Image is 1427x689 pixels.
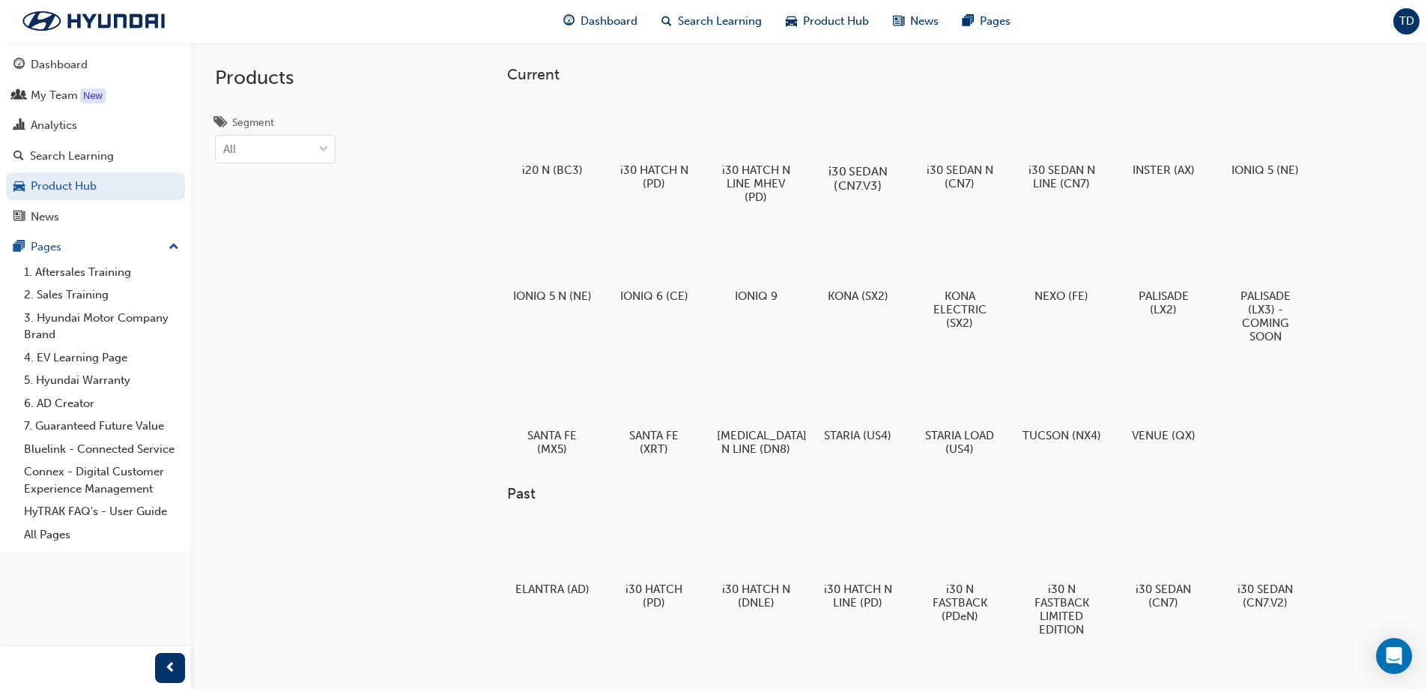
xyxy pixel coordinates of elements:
[6,172,185,200] a: Product Hub
[1124,289,1203,316] h5: PALISADE (LX2)
[774,6,881,37] a: car-iconProduct Hub
[1226,583,1305,610] h5: i30 SEDAN (CN7.V2)
[717,429,796,456] h5: [MEDICAL_DATA] N LINE (DN8)
[921,289,999,330] h5: KONA ELECTRIC (SX2)
[18,523,185,547] a: All Pages
[1226,163,1305,177] h5: IONIQ 5 (NE)
[507,66,1358,83] h3: Current
[649,6,774,37] a: search-iconSearch Learning
[31,56,88,73] div: Dashboard
[915,361,1005,461] a: STARIA LOAD (US4)
[1118,361,1208,448] a: VENUE (QX)
[551,6,649,37] a: guage-iconDashboard
[813,221,903,308] a: KONA (SX2)
[6,112,185,139] a: Analytics
[18,261,185,284] a: 1. Aftersales Training
[513,289,592,303] h5: IONIQ 5 N (NE)
[1022,163,1101,190] h5: i30 SEDAN N LINE (CN7)
[507,515,597,602] a: ELANTRA (AD)
[1220,95,1310,182] a: IONIQ 5 (NE)
[915,515,1005,629] a: i30 N FASTBACK (PDeN)
[717,163,796,204] h5: i30 HATCH N LINE MHEV (PD)
[13,89,25,103] span: people-icon
[813,515,903,616] a: i30 HATCH N LINE (PD)
[507,485,1358,502] h3: Past
[921,429,999,456] h5: STARIA LOAD (US4)
[1220,515,1310,616] a: i30 SEDAN (CN7.V2)
[1022,583,1101,637] h5: i30 N FASTBACK LIMITED EDITION
[1118,515,1208,616] a: i30 SEDAN (CN7)
[13,119,25,133] span: chart-icon
[18,392,185,415] a: 6. AD Creator
[1220,221,1310,349] a: PALISADE (LX3) - COMING SOON
[513,429,592,456] h5: SANTA FE (MX5)
[18,283,185,307] a: 2. Sales Training
[1226,289,1305,343] h5: PALISADE (LX3) - COMING SOON
[711,95,801,209] a: i30 HATCH N LINE MHEV (PD)
[507,221,597,308] a: IONIQ 5 N (NE)
[13,211,25,224] span: news-icon
[6,48,185,233] button: DashboardMy TeamAnalyticsSearch LearningProduct HubNews
[615,583,694,610] h5: i30 HATCH (PD)
[615,289,694,303] h5: IONIQ 6 (CE)
[6,51,185,79] a: Dashboard
[6,233,185,261] button: Pages
[819,583,897,610] h5: i30 HATCH N LINE (PD)
[30,148,114,165] div: Search Learning
[215,66,336,90] h2: Products
[921,583,999,623] h5: i30 N FASTBACK (PDeN)
[513,583,592,596] h5: ELANTRA (AD)
[13,241,25,254] span: pages-icon
[803,13,869,30] span: Product Hub
[711,515,801,616] a: i30 HATCH N (DNLE)
[13,180,25,193] span: car-icon
[711,221,801,308] a: IONIQ 9
[881,6,951,37] a: news-iconNews
[31,117,77,134] div: Analytics
[6,142,185,170] a: Search Learning
[581,13,637,30] span: Dashboard
[318,140,329,160] span: down-icon
[232,115,274,130] div: Segment
[813,361,903,448] a: STARIA (US4)
[813,95,903,196] a: i30 SEDAN (CN7.V3)
[513,163,592,177] h5: i20 N (BC3)
[215,117,226,130] span: tags-icon
[717,289,796,303] h5: IONIQ 9
[1118,95,1208,182] a: INSTER (AX)
[1022,289,1101,303] h5: NEXO (FE)
[1118,221,1208,322] a: PALISADE (LX2)
[6,203,185,231] a: News
[1017,515,1106,643] a: i30 N FASTBACK LIMITED EDITION
[18,460,185,500] a: Connex - Digital Customer Experience Management
[31,238,61,256] div: Pages
[507,95,597,182] a: i20 N (BC3)
[910,13,939,30] span: News
[165,659,176,678] span: prev-icon
[1017,221,1106,308] a: NEXO (FE)
[615,429,694,456] h5: SANTA FE (XRT)
[1017,361,1106,448] a: TUCSON (NX4)
[893,12,904,31] span: news-icon
[615,163,694,190] h5: i30 HATCH N (PD)
[609,361,699,461] a: SANTA FE (XRT)
[921,163,999,190] h5: i30 SEDAN N (CN7)
[507,361,597,461] a: SANTA FE (MX5)
[1393,8,1420,34] button: TD
[13,150,24,163] span: search-icon
[1022,429,1101,442] h5: TUCSON (NX4)
[6,82,185,109] a: My Team
[980,13,1011,30] span: Pages
[7,5,180,37] img: Trak
[31,87,78,104] div: My Team
[18,415,185,438] a: 7. Guaranteed Future Value
[1376,638,1412,674] div: Open Intercom Messenger
[1124,429,1203,442] h5: VENUE (QX)
[717,583,796,610] h5: i30 HATCH N (DNLE)
[31,208,59,226] div: News
[678,13,762,30] span: Search Learning
[1399,13,1414,30] span: TD
[223,141,236,158] div: All
[609,95,699,196] a: i30 HATCH N (PD)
